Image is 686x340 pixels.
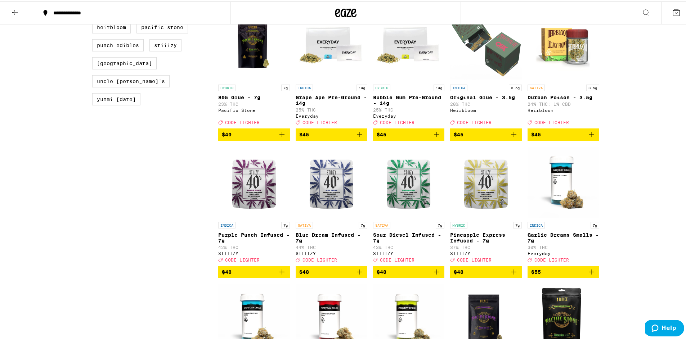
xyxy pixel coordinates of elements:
label: Pacific Stone [136,20,188,32]
a: Open page for Sour Diesel Infused - 7g from STIIIZY [373,145,445,264]
img: STIIIZY - Sour Diesel Infused - 7g [373,145,445,217]
a: Open page for Garlic Dreams Smalls - 7g from Everyday [528,145,599,264]
img: Everyday - Bubble Gum Pre-Ground - 14g [373,8,445,80]
p: 37% THC [450,244,522,248]
div: Heirbloom [450,106,522,111]
span: CODE LIGHTER [225,256,260,261]
p: INDICA [450,83,467,90]
img: STIIIZY - Blue Dream Infused - 7g [296,145,367,217]
span: $48 [299,268,309,273]
p: INDICA [296,83,313,90]
span: CODE LIGHTER [534,119,569,123]
span: $55 [531,268,541,273]
p: 25% THC [373,106,445,111]
p: HYBRID [218,83,236,90]
span: $45 [377,130,386,136]
img: Heirbloom - Durban Poison - 3.5g [528,8,599,80]
p: 7g [513,221,522,227]
p: Durban Poison - 3.5g [528,93,599,99]
p: Pineapple Express Infused - 7g [450,231,522,242]
p: 805 Glue - 7g [218,93,290,99]
a: Open page for 805 Glue - 7g from Pacific Stone [218,8,290,127]
p: 7g [281,83,290,90]
button: Add to bag [450,127,522,139]
span: CODE LIGHTER [457,119,492,123]
p: 42% THC [218,244,290,248]
p: 3.5g [586,83,599,90]
p: 14g [357,83,367,90]
p: 7g [359,221,367,227]
span: CODE LIGHTER [302,119,337,123]
span: $48 [222,268,232,273]
p: 44% THC [296,244,367,248]
div: Everyday [528,250,599,254]
button: Add to bag [373,127,445,139]
img: Heirbloom - Original Glue - 3.5g [450,8,522,80]
img: Everyday - Garlic Dreams Smalls - 7g [528,145,599,217]
a: Open page for Bubble Gum Pre-Ground - 14g from Everyday [373,8,445,127]
button: Add to bag [218,127,290,139]
div: STIIIZY [450,250,522,254]
span: $48 [454,268,463,273]
a: Open page for Grape Ape Pre-Ground - 14g from Everyday [296,8,367,127]
span: $45 [454,130,463,136]
p: INDICA [528,221,545,227]
button: Add to bag [373,264,445,277]
button: Add to bag [450,264,522,277]
div: Everyday [296,112,367,117]
button: Add to bag [296,264,367,277]
button: Add to bag [528,264,599,277]
span: $40 [222,130,232,136]
img: Everyday - Grape Ape Pre-Ground - 14g [296,8,367,80]
p: 25% THC [296,106,367,111]
p: 24% THC: 1% CBD [528,100,599,105]
label: Uncle [PERSON_NAME]'s [92,74,170,86]
p: SATIVA [528,83,545,90]
img: Pacific Stone - 805 Glue - 7g [218,8,290,80]
p: 7g [281,221,290,227]
p: SATIVA [373,221,390,227]
div: STIIIZY [296,250,367,254]
p: 7g [591,221,599,227]
p: 3.5g [509,83,522,90]
span: CODE LIGHTER [534,256,569,261]
div: Pacific Stone [218,106,290,111]
p: INDICA [218,221,236,227]
p: 14g [434,83,444,90]
label: Yummi [DATE] [92,92,140,104]
a: Open page for Blue Dream Infused - 7g from STIIIZY [296,145,367,264]
p: 23% THC [218,100,290,105]
p: Purple Punch Infused - 7g [218,231,290,242]
img: STIIIZY - Pineapple Express Infused - 7g [450,145,522,217]
p: Blue Dream Infused - 7g [296,231,367,242]
p: Sour Diesel Infused - 7g [373,231,445,242]
a: Open page for Purple Punch Infused - 7g from STIIIZY [218,145,290,264]
p: 28% THC [450,100,522,105]
div: STIIIZY [373,250,445,254]
p: SATIVA [296,221,313,227]
span: CODE LIGHTER [380,119,414,123]
div: Everyday [373,112,445,117]
label: STIIIZY [149,38,181,50]
span: CODE LIGHTER [225,119,260,123]
div: STIIIZY [218,250,290,254]
p: 43% THC [373,244,445,248]
label: Punch Edibles [92,38,144,50]
div: Heirbloom [528,106,599,111]
img: STIIIZY - Purple Punch Infused - 7g [218,145,290,217]
p: HYBRID [373,83,390,90]
p: Grape Ape Pre-Ground - 14g [296,93,367,105]
span: CODE LIGHTER [302,256,337,261]
p: 7g [436,221,444,227]
span: $45 [299,130,309,136]
p: Garlic Dreams Smalls - 7g [528,231,599,242]
button: Add to bag [296,127,367,139]
p: HYBRID [450,221,467,227]
p: Original Glue - 3.5g [450,93,522,99]
span: CODE LIGHTER [380,256,414,261]
p: 30% THC [528,244,599,248]
a: Open page for Durban Poison - 3.5g from Heirbloom [528,8,599,127]
span: $45 [531,130,541,136]
a: Open page for Original Glue - 3.5g from Heirbloom [450,8,522,127]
